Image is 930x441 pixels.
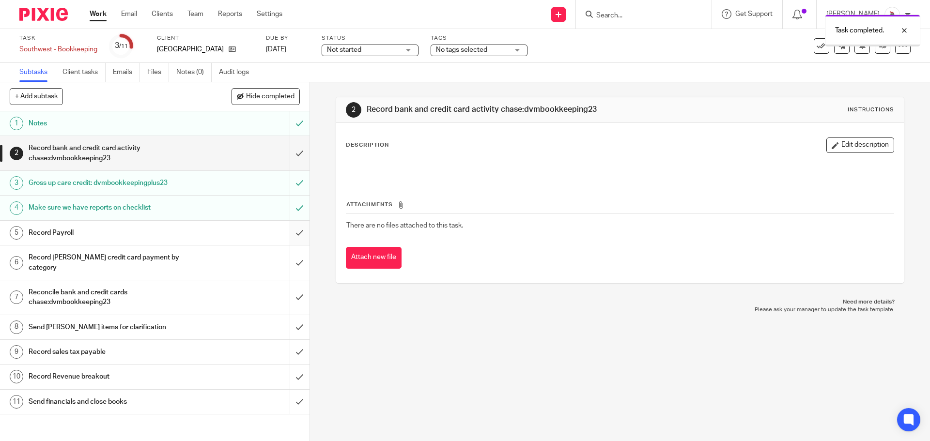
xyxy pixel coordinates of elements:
[121,9,137,19] a: Email
[157,45,224,54] p: [GEOGRAPHIC_DATA]
[345,298,894,306] p: Need more details?
[835,26,884,35] p: Task completed.
[90,9,107,19] a: Work
[346,247,402,269] button: Attach new file
[29,226,196,240] h1: Record Payroll
[113,63,140,82] a: Emails
[29,395,196,409] h1: Send financials and close books
[19,45,97,54] div: Southwest - Bookkeeping
[436,46,487,53] span: No tags selected
[62,63,106,82] a: Client tasks
[29,116,196,131] h1: Notes
[257,9,282,19] a: Settings
[10,320,23,334] div: 8
[10,226,23,240] div: 5
[10,117,23,130] div: 1
[10,345,23,359] div: 9
[157,34,254,42] label: Client
[147,63,169,82] a: Files
[10,147,23,160] div: 2
[266,34,310,42] label: Due by
[346,141,389,149] p: Description
[29,369,196,384] h1: Record Revenue breakout
[266,46,286,53] span: [DATE]
[10,370,23,383] div: 10
[884,7,900,22] img: EtsyProfilePhoto.jpg
[29,250,196,275] h1: Record [PERSON_NAME] credit card payment by category
[29,200,196,215] h1: Make sure we have reports on checklist
[848,106,894,114] div: Instructions
[10,256,23,270] div: 6
[119,44,128,49] small: /11
[10,395,23,409] div: 11
[219,63,256,82] a: Audit logs
[10,201,23,215] div: 4
[19,8,68,21] img: Pixie
[218,9,242,19] a: Reports
[19,63,55,82] a: Subtasks
[10,176,23,190] div: 3
[322,34,418,42] label: Status
[345,306,894,314] p: Please ask your manager to update the task template.
[19,34,97,42] label: Task
[346,102,361,118] div: 2
[232,88,300,105] button: Hide completed
[29,176,196,190] h1: Gross up care credit: dvmbookkeepingplus23
[176,63,212,82] a: Notes (0)
[367,105,641,115] h1: Record bank and credit card activity chase:dvmbookkeeping23
[115,40,128,51] div: 3
[246,93,294,101] span: Hide completed
[10,88,63,105] button: + Add subtask
[29,345,196,359] h1: Record sales tax payable
[29,141,196,166] h1: Record bank and credit card activity chase:dvmbookkeeping23
[29,285,196,310] h1: Reconcile bank and credit cards chase:dvmbookkeeping23
[187,9,203,19] a: Team
[346,222,463,229] span: There are no files attached to this task.
[826,137,894,153] button: Edit description
[327,46,361,53] span: Not started
[10,290,23,304] div: 7
[431,34,527,42] label: Tags
[346,202,393,207] span: Attachments
[152,9,173,19] a: Clients
[29,320,196,335] h1: Send [PERSON_NAME] items for clarification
